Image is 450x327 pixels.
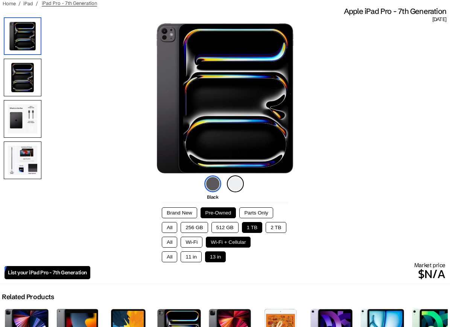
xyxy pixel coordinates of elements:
[90,265,445,283] p: $N/A
[23,0,33,6] a: iPad
[5,266,90,279] a: List your iPad Pro - 7th Generation
[162,251,177,262] button: All
[36,0,38,6] span: /
[205,251,226,262] button: 13 in
[4,59,41,96] img: Front
[4,100,41,138] img: All
[8,269,87,276] span: List your iPad Pro - 7th Generation
[201,207,236,218] button: Pre-Owned
[181,237,202,248] button: Wi-Fi
[227,175,244,192] img: silver-icon
[204,175,221,192] img: black-icon
[206,237,251,248] button: Wi-Fi + Cellular
[181,251,201,262] button: 11 in
[207,194,218,200] span: Black
[90,262,445,283] div: Market price
[3,0,16,6] a: Home
[242,222,262,233] button: 1 TB
[432,16,446,23] span: [DATE]
[162,237,177,248] button: All
[18,0,21,6] span: /
[181,222,208,233] button: 256 GB
[4,141,41,179] img: Both All
[162,207,197,218] button: Brand New
[239,207,273,218] button: Parts Only
[4,17,41,55] img: iPad Pro (7th Generation)
[211,222,239,233] button: 512 GB
[344,6,446,16] span: Apple iPad Pro - 7th Generation
[162,222,177,233] button: All
[2,293,54,301] h2: Related Products
[157,23,293,173] img: iPad Pro (7th Generation)
[266,222,286,233] button: 2 TB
